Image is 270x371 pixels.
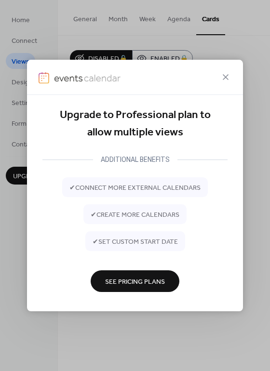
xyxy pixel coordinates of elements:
span: See Pricing Plans [105,277,165,287]
span: ✔ set custom start date [93,237,178,247]
span: ✔ connect more external calendars [69,183,201,193]
img: logo-icon [39,72,49,84]
div: Upgrade to Professional plan to allow multiple views [42,106,228,142]
img: logo-type [54,72,121,84]
div: ADDITIONAL BENEFITS [93,154,177,165]
span: ✔ create more calendars [91,210,179,220]
button: See Pricing Plans [91,270,179,292]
